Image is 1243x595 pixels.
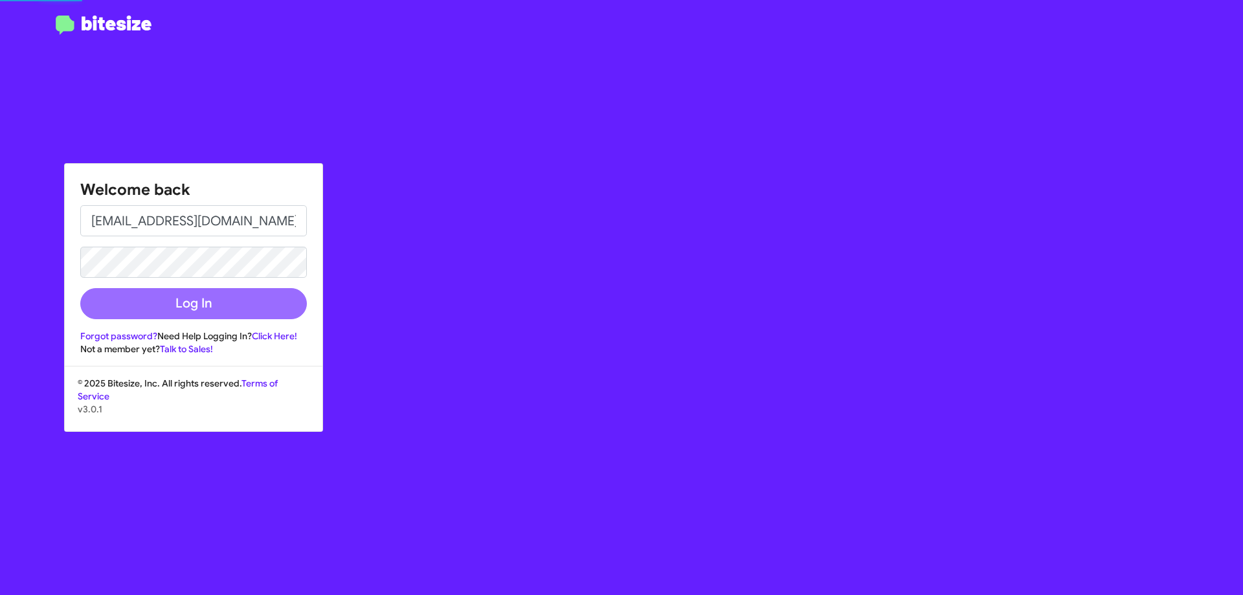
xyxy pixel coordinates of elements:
[80,179,307,200] h1: Welcome back
[80,288,307,319] button: Log In
[80,205,307,236] input: Email address
[80,330,307,342] div: Need Help Logging In?
[80,342,307,355] div: Not a member yet?
[252,330,297,342] a: Click Here!
[160,343,213,355] a: Talk to Sales!
[80,330,157,342] a: Forgot password?
[65,377,322,431] div: © 2025 Bitesize, Inc. All rights reserved.
[78,403,309,416] p: v3.0.1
